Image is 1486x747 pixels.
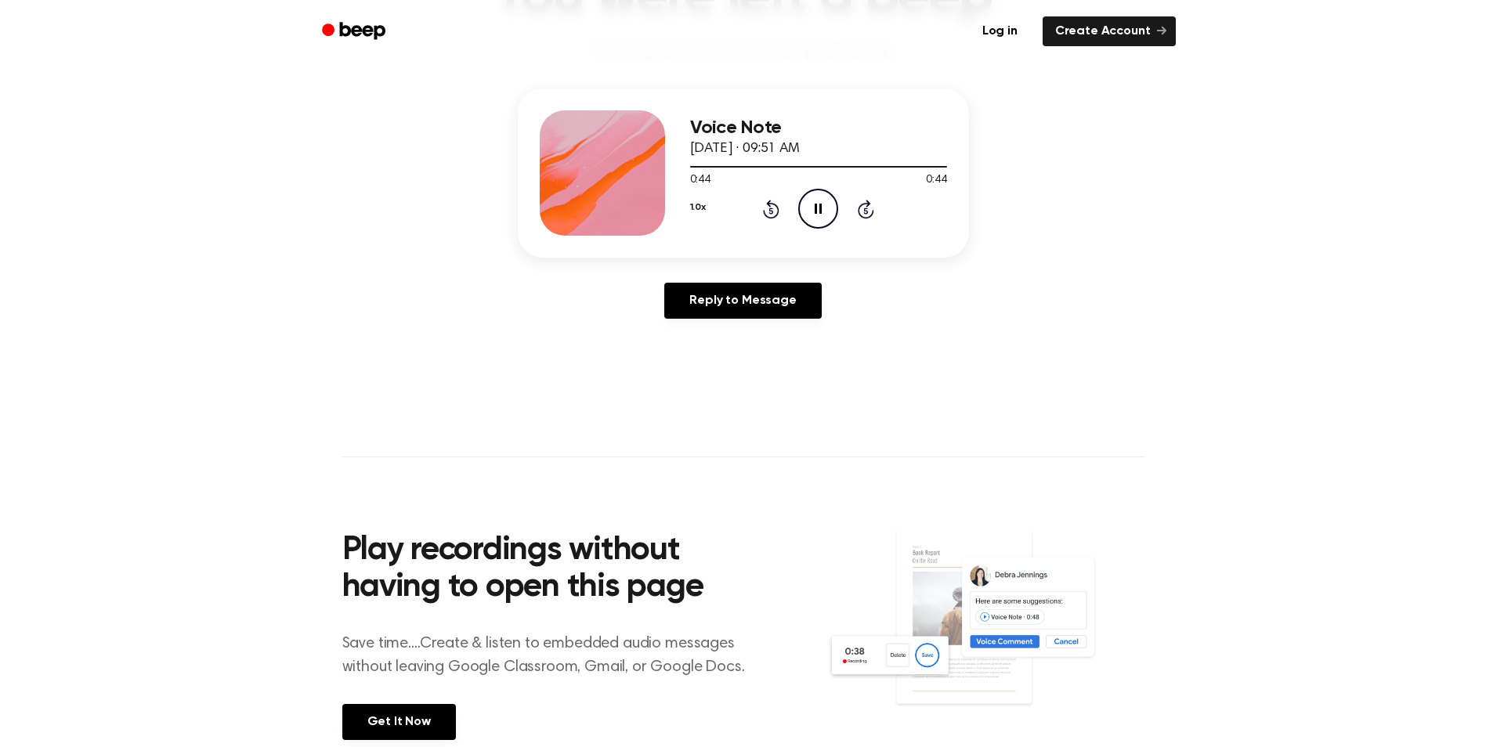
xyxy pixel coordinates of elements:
span: 0:44 [926,172,946,189]
h2: Play recordings without having to open this page [342,532,765,607]
a: Log in [967,13,1033,49]
p: Save time....Create & listen to embedded audio messages without leaving Google Classroom, Gmail, ... [342,632,765,679]
span: 0:44 [690,172,710,189]
img: Voice Comments on Docs and Recording Widget [826,528,1144,738]
a: Create Account [1043,16,1176,46]
span: [DATE] · 09:51 AM [690,142,800,156]
a: Beep [311,16,400,47]
a: Get It Now [342,704,456,740]
button: 1.0x [690,194,706,221]
h3: Voice Note [690,117,947,139]
a: Reply to Message [664,283,821,319]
